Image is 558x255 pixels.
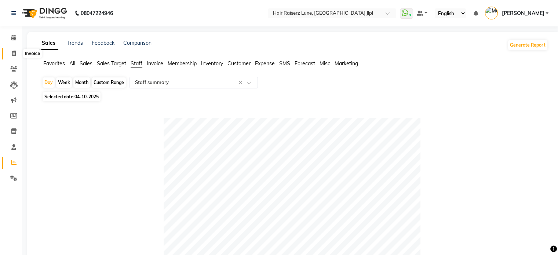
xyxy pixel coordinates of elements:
[19,3,69,23] img: logo
[69,60,75,67] span: All
[131,60,142,67] span: Staff
[43,92,101,101] span: Selected date:
[97,60,126,67] span: Sales Target
[74,94,99,99] span: 04-10-2025
[43,77,55,88] div: Day
[238,79,245,87] span: Clear all
[508,40,547,50] button: Generate Report
[39,37,58,50] a: Sales
[123,40,152,46] a: Comparison
[255,60,275,67] span: Expense
[295,60,315,67] span: Forecast
[56,77,72,88] div: Week
[168,60,197,67] span: Membership
[92,40,114,46] a: Feedback
[502,10,544,17] span: [PERSON_NAME]
[147,60,163,67] span: Invoice
[80,60,92,67] span: Sales
[73,77,90,88] div: Month
[43,60,65,67] span: Favorites
[279,60,290,67] span: SMS
[67,40,83,46] a: Trends
[485,7,498,19] img: Manpreet Kaur
[81,3,113,23] b: 08047224946
[335,60,358,67] span: Marketing
[92,77,126,88] div: Custom Range
[201,60,223,67] span: Inventory
[320,60,330,67] span: Misc
[23,49,42,58] div: Invoice
[227,60,251,67] span: Customer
